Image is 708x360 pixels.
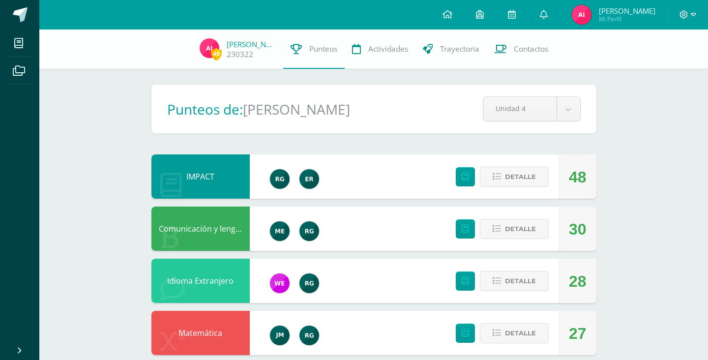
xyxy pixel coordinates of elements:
[496,97,544,120] span: Unidad 4
[505,324,536,342] span: Detalle
[227,39,276,49] a: [PERSON_NAME]
[345,30,415,69] a: Actividades
[167,100,243,119] h1: Punteos de:
[415,30,487,69] a: Trayectoria
[599,15,655,23] span: Mi Perfil
[299,221,319,241] img: 24ef3269677dd7dd963c57b86ff4a022.png
[243,100,350,119] h1: [PERSON_NAME]
[480,219,549,239] button: Detalle
[572,5,591,25] img: 3db52edbe12f26b11aa9c9bba41fa6ee.png
[270,273,290,293] img: 8c5e9009d7ac1927ca83db190ae0c641.png
[283,30,345,69] a: Punteos
[368,44,408,54] span: Actividades
[599,6,655,16] span: [PERSON_NAME]
[483,97,580,121] a: Unidad 4
[505,168,536,186] span: Detalle
[151,259,250,303] div: Idioma Extranjero
[480,271,549,291] button: Detalle
[480,323,549,343] button: Detalle
[480,167,549,187] button: Detalle
[151,311,250,355] div: Matemática
[569,207,587,251] div: 30
[440,44,479,54] span: Trayectoria
[211,48,222,60] span: 49
[569,155,587,199] div: 48
[270,169,290,189] img: 24ef3269677dd7dd963c57b86ff4a022.png
[514,44,548,54] span: Contactos
[151,207,250,251] div: Comunicación y lenguaje
[270,221,290,241] img: e5319dee200a4f57f0a5ff00aaca67bb.png
[569,311,587,356] div: 27
[299,169,319,189] img: 43406b00e4edbe00e0fe2658b7eb63de.png
[299,273,319,293] img: 24ef3269677dd7dd963c57b86ff4a022.png
[200,38,219,58] img: 3db52edbe12f26b11aa9c9bba41fa6ee.png
[299,326,319,345] img: 24ef3269677dd7dd963c57b86ff4a022.png
[151,154,250,199] div: IMPACT
[270,326,290,345] img: 6bd1f88eaa8f84a993684add4ac8f9ce.png
[505,272,536,290] span: Detalle
[505,220,536,238] span: Detalle
[227,49,253,60] a: 230322
[569,259,587,303] div: 28
[487,30,556,69] a: Contactos
[309,44,337,54] span: Punteos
